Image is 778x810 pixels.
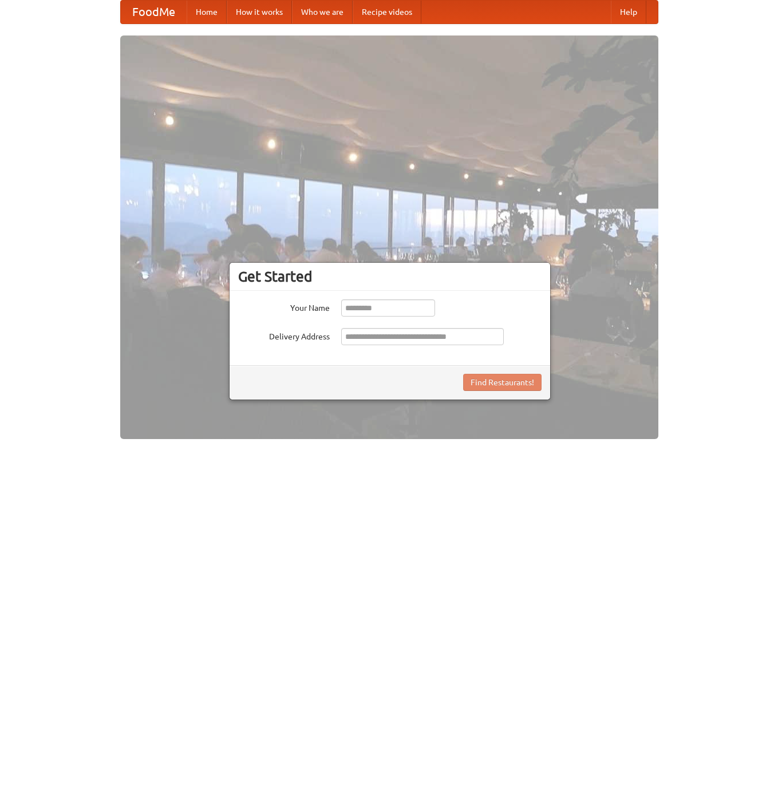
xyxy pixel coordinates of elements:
[292,1,353,23] a: Who we are
[611,1,646,23] a: Help
[353,1,421,23] a: Recipe videos
[463,374,542,391] button: Find Restaurants!
[187,1,227,23] a: Home
[121,1,187,23] a: FoodMe
[238,268,542,285] h3: Get Started
[238,299,330,314] label: Your Name
[227,1,292,23] a: How it works
[238,328,330,342] label: Delivery Address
